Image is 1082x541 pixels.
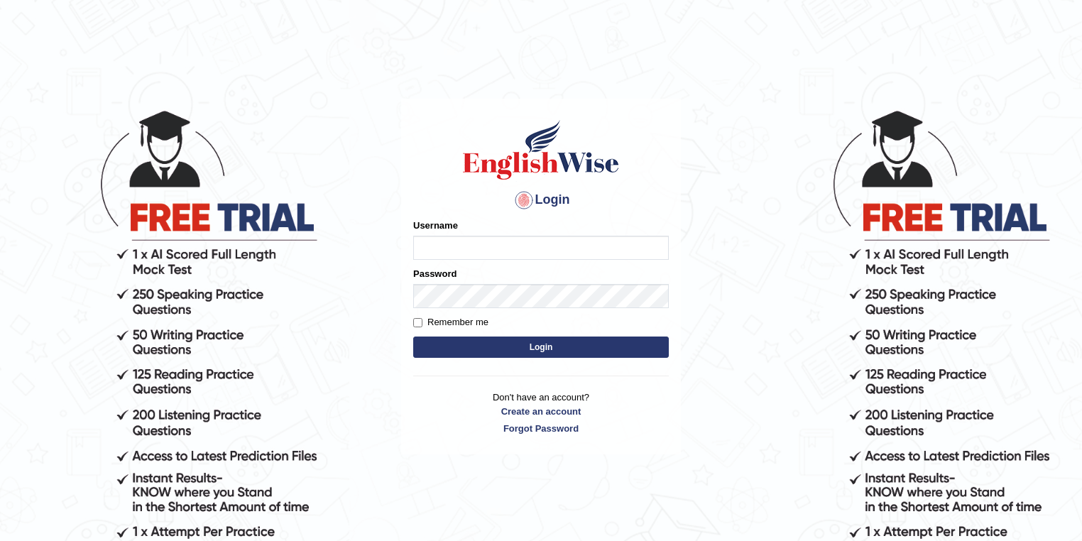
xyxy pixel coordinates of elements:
[413,318,422,327] input: Remember me
[460,118,622,182] img: Logo of English Wise sign in for intelligent practice with AI
[413,337,669,358] button: Login
[413,405,669,418] a: Create an account
[413,315,488,329] label: Remember me
[413,189,669,212] h4: Login
[413,422,669,435] a: Forgot Password
[413,267,457,280] label: Password
[413,219,458,232] label: Username
[413,390,669,435] p: Don't have an account?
